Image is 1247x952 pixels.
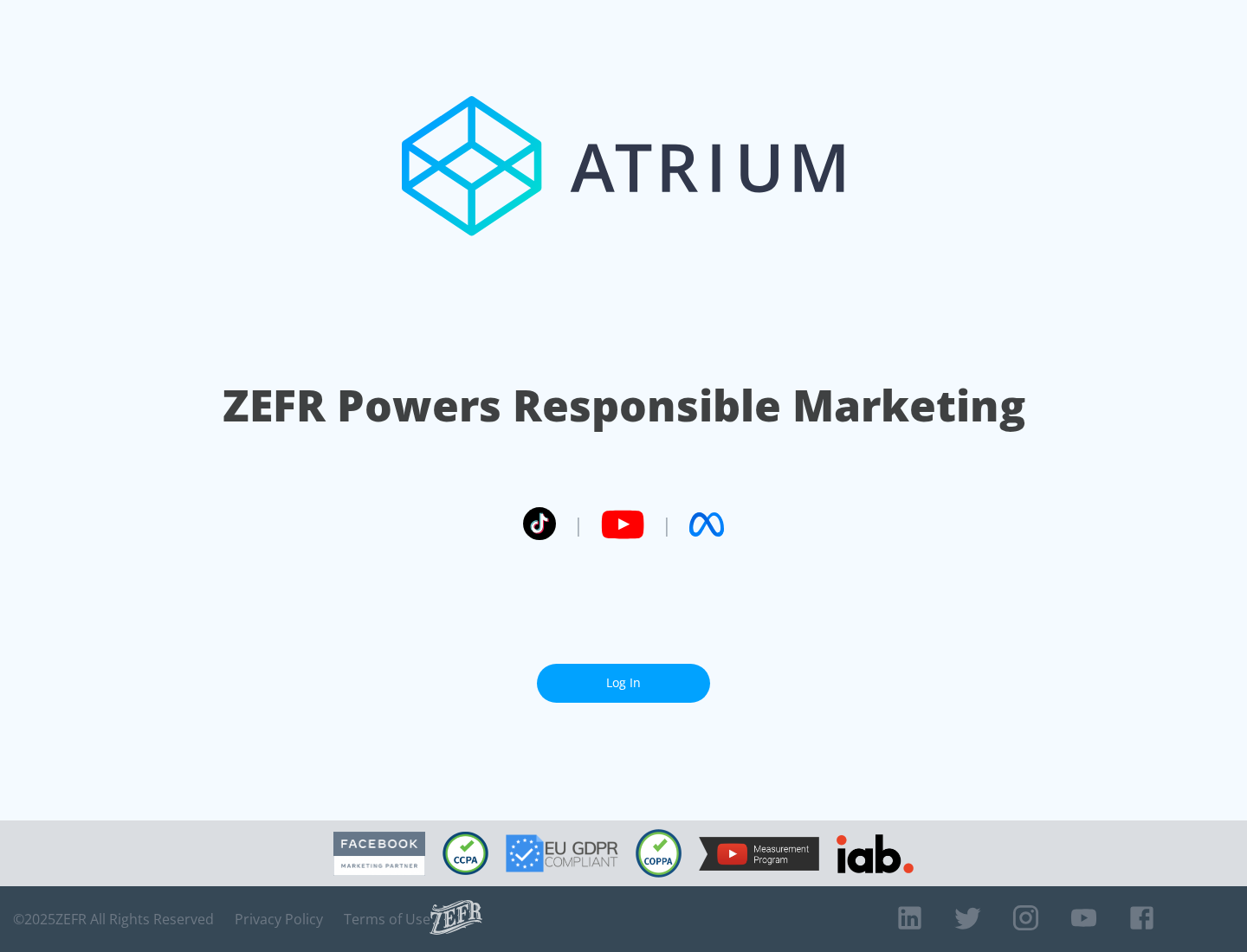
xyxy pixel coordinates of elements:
img: YouTube Measurement Program [699,837,819,871]
a: Log In [537,664,710,703]
img: GDPR Compliant [506,834,618,872]
span: | [662,511,672,537]
a: Privacy Policy [235,910,323,928]
h1: ZEFR Powers Responsible Marketing [223,376,1025,435]
span: | [573,511,584,537]
a: Terms of Use [344,910,430,928]
span: © 2025 ZEFR All Rights Reserved [13,910,214,928]
img: CCPA Compliant [443,832,488,875]
img: COPPA Compliant [636,829,682,878]
img: IAB [837,834,914,873]
img: Facebook Marketing Partner [333,832,425,876]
